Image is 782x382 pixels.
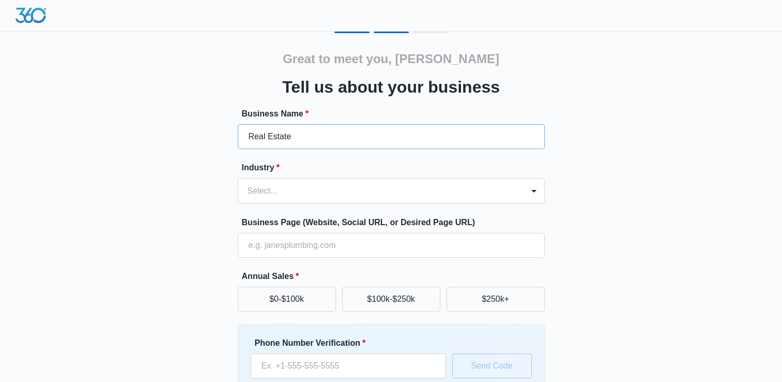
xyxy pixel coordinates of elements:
h2: Great to meet you, [PERSON_NAME] [283,50,499,68]
label: Phone Number Verification [255,337,450,349]
label: Business Page (Website, Social URL, or Desired Page URL) [242,216,549,229]
label: Business Name [242,108,549,120]
label: Industry [242,161,549,174]
button: $100k-$250k [342,287,440,312]
button: $250k+ [447,287,545,312]
h3: Tell us about your business [282,75,500,99]
label: Annual Sales [242,270,549,283]
button: $0-$100k [238,287,336,312]
input: Ex. +1-555-555-5555 [251,354,446,378]
input: e.g. janesplumbing.com [238,233,545,258]
input: e.g. Jane's Plumbing [238,124,545,149]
